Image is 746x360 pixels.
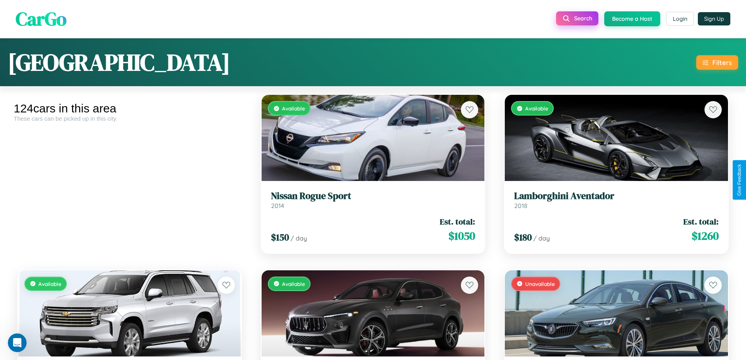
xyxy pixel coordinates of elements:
span: Available [525,105,548,112]
span: Search [574,15,592,22]
span: 2014 [271,202,284,210]
button: Become a Host [604,11,660,26]
span: Available [282,280,305,287]
h3: Lamborghini Aventador [514,190,719,202]
span: 2018 [514,202,527,210]
span: $ 1050 [448,228,475,244]
button: Filters [696,55,738,70]
a: Nissan Rogue Sport2014 [271,190,475,210]
button: Search [556,11,598,25]
a: Lamborghini Aventador2018 [514,190,719,210]
h1: [GEOGRAPHIC_DATA] [8,46,230,78]
span: Available [38,280,61,287]
span: / day [533,234,550,242]
span: Unavailable [525,280,555,287]
div: Filters [712,58,732,67]
span: Available [282,105,305,112]
span: CarGo [16,6,67,32]
button: Login [666,12,694,26]
span: Est. total: [440,216,475,227]
span: $ 180 [514,231,532,244]
div: These cars can be picked up in this city. [14,115,246,122]
button: Sign Up [698,12,730,25]
span: $ 1260 [692,228,719,244]
iframe: Intercom live chat [8,333,27,352]
span: / day [291,234,307,242]
div: 124 cars in this area [14,102,246,115]
span: Est. total: [683,216,719,227]
h3: Nissan Rogue Sport [271,190,475,202]
div: Give Feedback [737,164,742,196]
span: $ 150 [271,231,289,244]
